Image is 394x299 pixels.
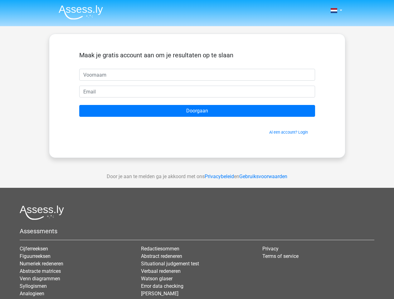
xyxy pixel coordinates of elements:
[20,205,64,220] img: Assessly logo
[20,253,51,259] a: Figuurreeksen
[59,5,103,20] img: Assessly
[269,130,308,135] a: Al een account? Login
[262,246,279,252] a: Privacy
[141,283,183,289] a: Error data checking
[141,261,199,267] a: Situational judgement test
[141,246,179,252] a: Redactiesommen
[141,253,182,259] a: Abstract redeneren
[205,173,234,179] a: Privacybeleid
[20,246,48,252] a: Cijferreeksen
[20,227,374,235] h5: Assessments
[79,86,315,97] input: Email
[262,253,299,259] a: Terms of service
[20,283,47,289] a: Syllogismen
[20,291,44,297] a: Analogieen
[141,276,173,282] a: Watson glaser
[20,261,63,267] a: Numeriek redeneren
[20,276,60,282] a: Venn diagrammen
[79,69,315,81] input: Voornaam
[239,173,287,179] a: Gebruiksvoorwaarden
[141,291,178,297] a: [PERSON_NAME]
[141,268,181,274] a: Verbaal redeneren
[20,268,61,274] a: Abstracte matrices
[79,51,315,59] h5: Maak je gratis account aan om je resultaten op te slaan
[79,105,315,117] input: Doorgaan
